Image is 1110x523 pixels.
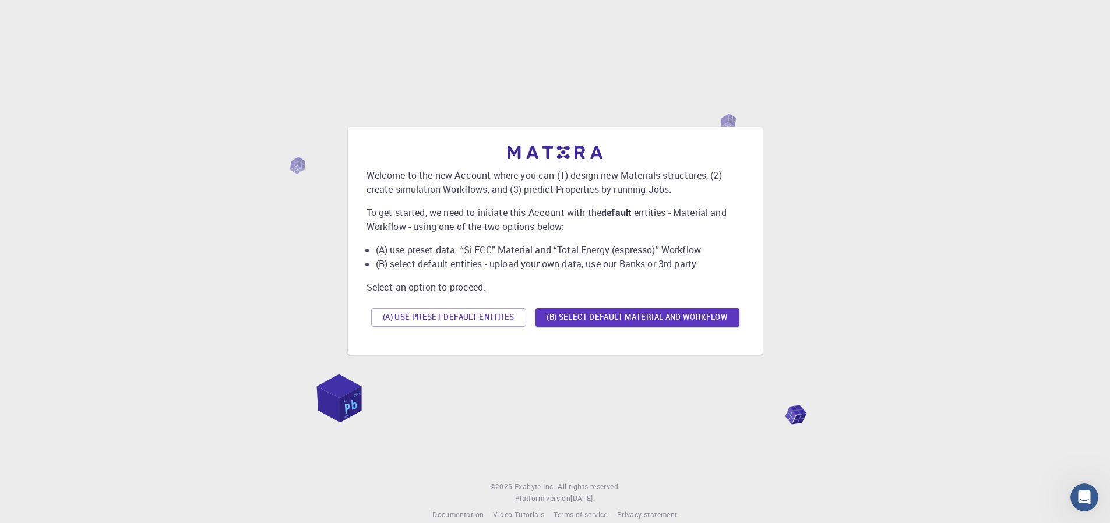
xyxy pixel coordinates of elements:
[490,481,515,493] span: © 2025
[432,510,484,519] span: Documentation
[493,509,544,521] a: Video Tutorials
[515,482,555,491] span: Exabyte Inc.
[508,146,603,159] img: logo
[601,206,632,219] b: default
[617,510,678,519] span: Privacy statement
[570,493,595,504] a: [DATE].
[367,280,744,294] p: Select an option to proceed.
[515,493,570,504] span: Platform version
[515,481,555,493] a: Exabyte Inc.
[376,257,744,271] li: (B) select default entities - upload your own data, use our Banks or 3rd party
[376,243,744,257] li: (A) use preset data: “Si FCC” Material and “Total Energy (espresso)” Workflow.
[432,509,484,521] a: Documentation
[367,206,744,234] p: To get started, we need to initiate this Account with the entities - Material and Workflow - usin...
[617,509,678,521] a: Privacy statement
[570,493,595,503] span: [DATE] .
[558,481,620,493] span: All rights reserved.
[554,510,607,519] span: Terms of service
[493,510,544,519] span: Video Tutorials
[371,308,526,327] button: (A) Use preset default entities
[367,168,744,196] p: Welcome to the new Account where you can (1) design new Materials structures, (2) create simulati...
[1070,483,1098,511] iframe: Intercom live chat
[24,8,58,19] span: Hỗ trợ
[554,509,607,521] a: Terms of service
[535,308,739,327] button: (B) Select default material and workflow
